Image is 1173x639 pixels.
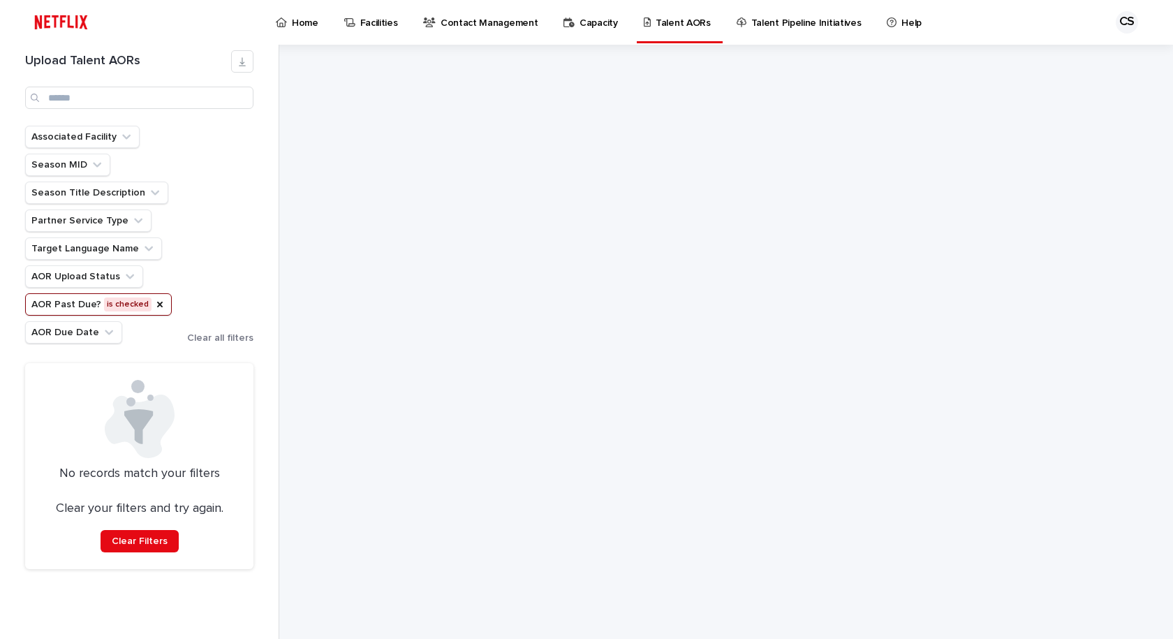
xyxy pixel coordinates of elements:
[187,333,253,343] span: Clear all filters
[25,321,122,344] button: AOR Due Date
[25,293,172,316] button: AOR Past Due?
[112,536,168,546] span: Clear Filters
[25,54,231,69] h1: Upload Talent AORs
[25,154,110,176] button: Season MID
[25,87,253,109] input: Search
[1116,11,1138,34] div: CS
[25,237,162,260] button: Target Language Name
[42,467,237,482] p: No records match your filters
[25,126,140,148] button: Associated Facility
[101,530,179,552] button: Clear Filters
[176,333,253,343] button: Clear all filters
[25,182,168,204] button: Season Title Description
[25,265,143,288] button: AOR Upload Status
[56,501,223,517] p: Clear your filters and try again.
[28,8,94,36] img: ifQbXi3ZQGMSEF7WDB7W
[25,210,152,232] button: Partner Service Type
